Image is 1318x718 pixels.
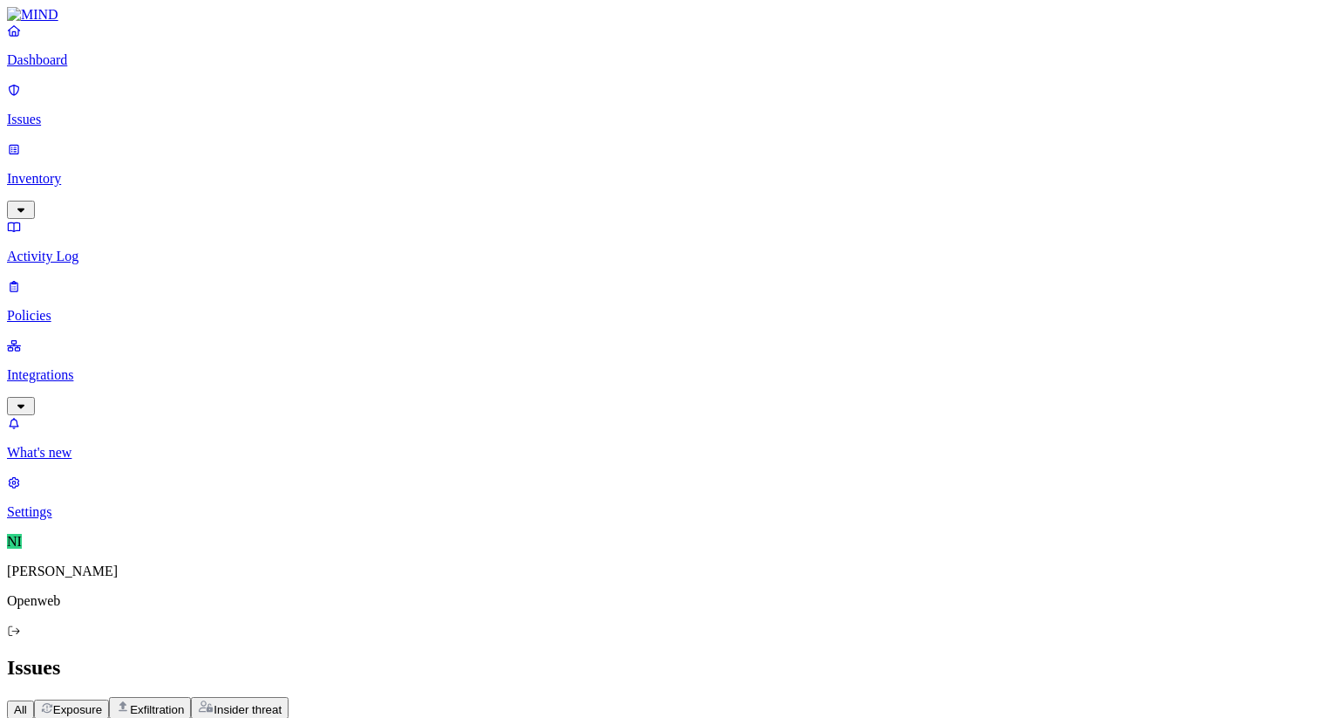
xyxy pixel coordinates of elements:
span: Exposure [53,703,102,716]
span: Exfiltration [130,703,184,716]
p: Openweb [7,593,1311,609]
span: All [14,703,27,716]
p: [PERSON_NAME] [7,564,1311,579]
p: Integrations [7,367,1311,383]
p: Activity Log [7,249,1311,264]
span: Insider threat [214,703,282,716]
p: Dashboard [7,52,1311,68]
p: What's new [7,445,1311,461]
p: Policies [7,308,1311,324]
span: NI [7,534,22,549]
p: Issues [7,112,1311,127]
img: MIND [7,7,58,23]
h2: Issues [7,656,1311,680]
p: Settings [7,504,1311,520]
p: Inventory [7,171,1311,187]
